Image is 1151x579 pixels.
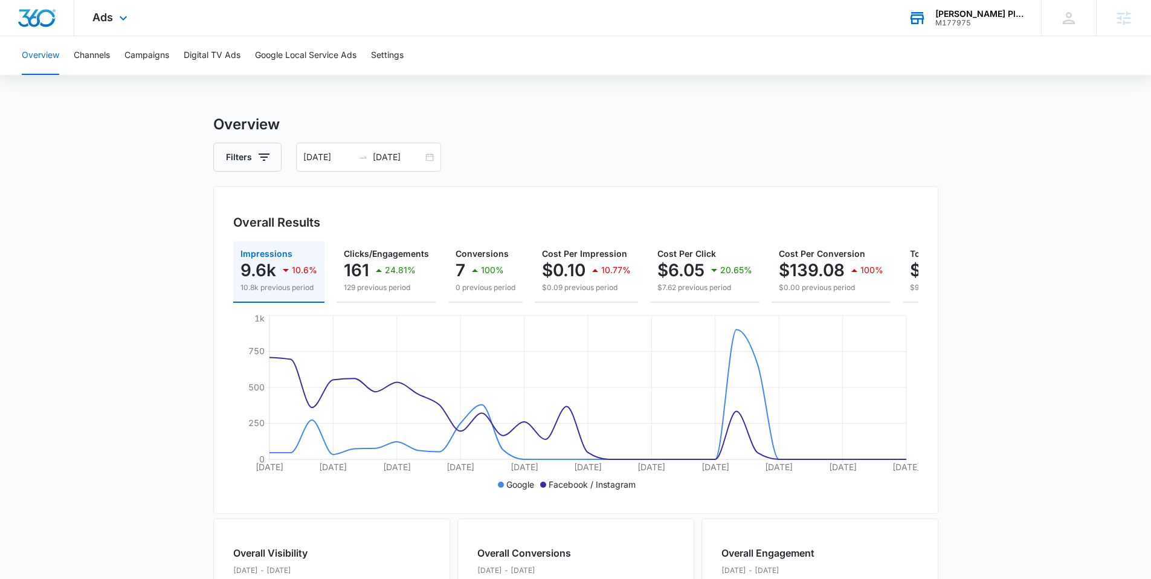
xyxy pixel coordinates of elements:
img: logo_orange.svg [19,19,29,29]
p: 129 previous period [344,282,429,293]
tspan: [DATE] [637,462,665,472]
button: Digital TV Ads [184,36,240,75]
span: swap-right [358,152,368,162]
p: $0.00 previous period [779,282,883,293]
tspan: [DATE] [256,462,283,472]
span: Cost Per Click [657,248,716,259]
p: $7.62 previous period [657,282,752,293]
input: End date [373,150,423,164]
h2: Overall Conversions [477,546,571,560]
p: 10.77% [601,266,631,274]
h3: Overall Results [233,213,320,231]
p: Google [506,478,534,491]
p: $6.05 [657,260,704,280]
tspan: 500 [248,382,265,392]
img: tab_domain_overview_orange.svg [33,70,42,80]
p: $983.10 previous period [910,282,1020,293]
tspan: [DATE] [447,462,474,472]
button: Google Local Service Ads [255,36,356,75]
button: Channels [74,36,110,75]
div: account id [935,19,1024,27]
tspan: [DATE] [574,462,602,472]
button: Settings [371,36,404,75]
p: $0.09 previous period [542,282,631,293]
p: 7 [456,260,465,280]
p: 100% [860,266,883,274]
p: 161 [344,260,369,280]
img: website_grey.svg [19,31,29,41]
tspan: [DATE] [510,462,538,472]
tspan: [DATE] [892,462,920,472]
h2: Overall Visibility [233,546,324,560]
span: Conversions [456,248,509,259]
div: Domain: [DOMAIN_NAME] [31,31,133,41]
p: $0.10 [542,260,585,280]
p: 20.65% [720,266,752,274]
tspan: [DATE] [319,462,347,472]
tspan: [DATE] [382,462,410,472]
input: Start date [303,150,353,164]
button: Filters [213,143,282,172]
tspan: [DATE] [828,462,856,472]
p: Facebook / Instagram [549,478,636,491]
tspan: [DATE] [701,462,729,472]
p: 0 previous period [456,282,515,293]
tspan: 0 [259,454,265,464]
p: 10.6% [292,266,317,274]
p: [DATE] - [DATE] [233,565,324,576]
p: 9.6k [240,260,276,280]
tspan: 750 [248,346,265,356]
h3: Overview [213,114,938,135]
div: Domain Overview [46,71,108,79]
h2: Overall Engagement [721,546,814,560]
p: 10.8k previous period [240,282,317,293]
p: 24.81% [385,266,416,274]
div: account name [935,9,1024,19]
span: Clicks/Engagements [344,248,429,259]
button: Campaigns [124,36,169,75]
tspan: [DATE] [765,462,793,472]
p: 100% [481,266,504,274]
tspan: 250 [248,418,265,428]
p: [DATE] - [DATE] [477,565,571,576]
button: Overview [22,36,59,75]
tspan: 1k [254,313,265,323]
span: Total Spend [910,248,959,259]
p: [DATE] - [DATE] [721,565,814,576]
img: tab_keywords_by_traffic_grey.svg [120,70,130,80]
div: Keywords by Traffic [134,71,204,79]
span: Cost Per Conversion [779,248,865,259]
span: Cost Per Impression [542,248,627,259]
div: v 4.0.25 [34,19,59,29]
p: $973.56 [910,260,978,280]
span: Ads [92,11,113,24]
p: $139.08 [779,260,845,280]
span: to [358,152,368,162]
span: Impressions [240,248,292,259]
